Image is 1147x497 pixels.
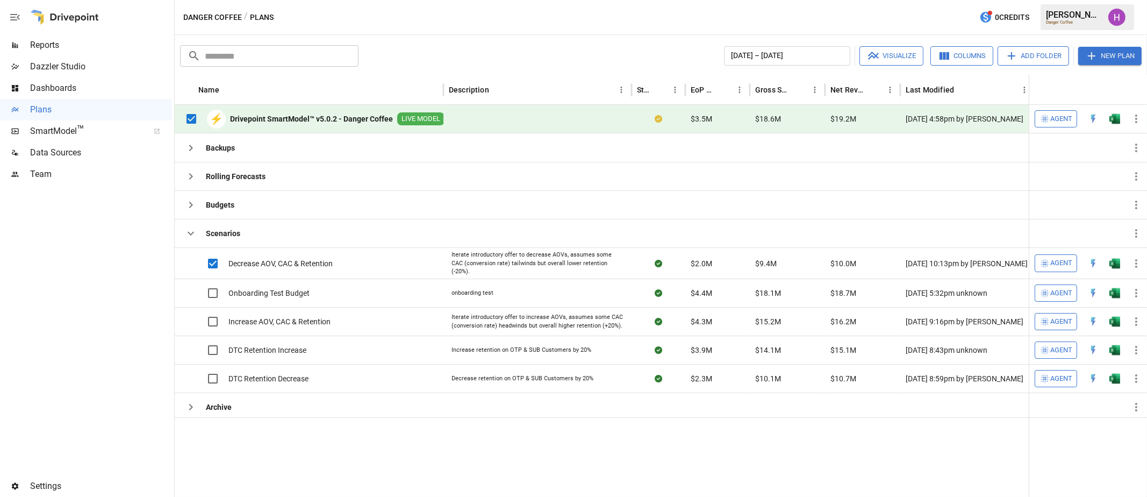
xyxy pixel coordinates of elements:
button: [DATE] – [DATE] [724,46,850,66]
button: Status column menu [668,82,683,97]
span: $19.2M [830,113,856,124]
button: Gross Sales column menu [807,82,822,97]
div: [DATE] 4:58pm by [PERSON_NAME] [900,105,1035,133]
span: Agent [1050,316,1072,328]
span: $3.5M [691,113,712,124]
div: Open in Quick Edit [1088,288,1099,299]
b: Backups [206,143,235,153]
button: Danger Coffee [183,11,242,24]
span: $18.6M [755,113,781,124]
div: Open in Quick Edit [1088,345,1099,356]
button: Sort [220,82,235,97]
div: / [244,11,248,24]
button: Harry Antonio [1102,2,1132,32]
button: EoP Cash column menu [732,82,747,97]
div: Increase retention on OTP & SUB Customers by 20% [451,346,591,354]
span: $2.3M [691,373,712,384]
div: Open in Excel [1109,258,1120,269]
button: Visualize [859,46,923,66]
div: Last Modified [906,86,954,94]
div: Open in Quick Edit [1088,373,1099,384]
button: Sort [955,82,970,97]
span: DTC Retention Increase [228,345,306,356]
span: $2.0M [691,258,712,269]
div: Danger Coffee [1046,20,1102,25]
img: quick-edit-flash.b8aec18c.svg [1088,288,1099,299]
button: Columns [930,46,993,66]
div: Decrease retention on OTP & SUB Customers by 20% [451,374,593,383]
img: quick-edit-flash.b8aec18c.svg [1088,113,1099,124]
img: quick-edit-flash.b8aec18c.svg [1088,373,1099,384]
div: Net Revenue [830,86,866,94]
span: $9.4M [755,258,777,269]
img: quick-edit-flash.b8aec18c.svg [1088,258,1099,269]
button: Sort [868,82,883,97]
div: Open in Excel [1109,113,1120,124]
div: Open in Excel [1109,345,1120,356]
img: g5qfjXmAAAAABJRU5ErkJggg== [1109,113,1120,124]
span: $18.7M [830,288,856,299]
div: [DATE] 5:32pm unknown [900,279,1035,307]
span: $18.1M [755,288,781,299]
img: quick-edit-flash.b8aec18c.svg [1088,345,1099,356]
span: $10.7M [830,373,856,384]
img: quick-edit-flash.b8aec18c.svg [1088,316,1099,327]
span: $10.0M [830,258,856,269]
div: Description [449,86,489,94]
div: Sync complete [655,316,662,327]
div: Gross Sales [755,86,791,94]
button: Sort [792,82,807,97]
span: Reports [30,39,172,52]
div: EoP Cash [691,86,716,94]
span: SmartModel [30,125,142,138]
button: Add Folder [998,46,1069,66]
b: Rolling Forecasts [206,171,266,182]
span: $14.1M [755,345,781,356]
div: Status [637,86,651,94]
button: Agent [1035,254,1077,272]
span: Settings [30,480,172,493]
button: Agent [1035,285,1077,302]
span: Dashboards [30,82,172,95]
b: Drivepoint SmartModel™ v5.0.2 - Danger Coffee [230,113,393,124]
button: 0Credits [975,8,1034,27]
span: Data Sources [30,146,172,159]
span: Agent [1050,113,1072,125]
div: Your plan has changes in Excel that are not reflected in the Drivepoint Data Warehouse, select "S... [655,113,662,124]
b: Budgets [206,200,234,210]
b: Scenarios [206,228,240,239]
button: Description column menu [614,82,629,97]
span: Agent [1050,344,1072,357]
img: g5qfjXmAAAAABJRU5ErkJggg== [1109,316,1120,327]
div: ⚡ [207,110,226,129]
img: g5qfjXmAAAAABJRU5ErkJggg== [1109,373,1120,384]
div: [DATE] 8:43pm unknown [900,336,1035,364]
div: Name [198,86,219,94]
div: Iterate introductory offer to increase AOVs, assumes some CAC (conversion rate) headwinds but ove... [451,313,623,330]
div: Open in Quick Edit [1088,113,1099,124]
div: Open in Excel [1109,316,1120,327]
span: $15.1M [830,345,856,356]
div: Sync complete [655,258,662,269]
div: Open in Quick Edit [1088,316,1099,327]
button: Net Revenue column menu [883,82,898,97]
span: ™ [77,123,84,137]
span: Team [30,168,172,181]
button: Agent [1035,370,1077,387]
span: Agent [1050,287,1072,300]
span: Dazzler Studio [30,60,172,73]
div: [DATE] 10:13pm by [PERSON_NAME] [900,247,1035,279]
b: Archive [206,402,232,413]
span: $4.3M [691,316,712,327]
span: Decrease AOV, CAC & Retention [228,258,333,269]
img: g5qfjXmAAAAABJRU5ErkJggg== [1109,258,1120,269]
button: Sort [717,82,732,97]
div: Open in Excel [1109,373,1120,384]
span: Plans [30,103,172,116]
img: g5qfjXmAAAAABJRU5ErkJggg== [1109,345,1120,356]
span: 0 Credits [995,11,1029,24]
img: Harry Antonio [1108,9,1126,26]
div: [DATE] 9:16pm by [PERSON_NAME] [900,307,1035,336]
button: Agent [1035,342,1077,359]
span: Increase AOV, CAC & Retention [228,316,331,327]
